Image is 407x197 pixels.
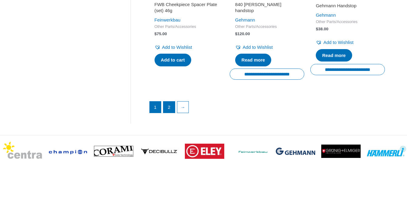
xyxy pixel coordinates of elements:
[177,102,189,113] a: →
[316,3,379,9] h2: Gehmann Handstop
[235,2,299,13] h2: 840 [PERSON_NAME] handstop
[162,45,192,50] span: Add to Wishlist
[316,19,379,25] span: Other Parts/Accessories
[316,27,318,31] span: $
[235,17,255,22] a: Gehmann
[316,38,353,47] a: Add to Wishlist
[163,102,175,113] a: Page 2
[235,24,299,29] span: Other Parts/Accessories
[155,43,192,52] a: Add to Wishlist
[316,27,328,31] bdi: 38.00
[235,43,273,52] a: Add to Wishlist
[243,45,273,50] span: Add to Wishlist
[316,3,379,11] a: Gehmann Handstop
[235,54,272,66] a: Read more about “840 Gehmann handstop”
[316,12,336,18] a: Gehmann
[150,102,161,113] span: Page 1
[155,17,181,22] a: Feinwerkbau
[185,144,224,159] img: brand logo
[316,49,352,62] a: Read more about “Gehmann Handstop”
[235,32,238,36] span: $
[155,2,218,16] a: FWB Cheekpiece Spacer Plate (set) 46g
[155,24,218,29] span: Other Parts/Accessories
[235,2,299,16] a: 840 [PERSON_NAME] handstop
[155,2,218,13] h2: FWB Cheekpiece Spacer Plate (set) 46g
[155,32,167,36] bdi: 75.00
[323,40,353,45] span: Add to Wishlist
[155,54,191,66] a: Add to cart: “FWB Cheekpiece Spacer Plate (set) 46g”
[235,32,250,36] bdi: 120.00
[155,32,157,36] span: $
[149,101,385,116] nav: Product Pagination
